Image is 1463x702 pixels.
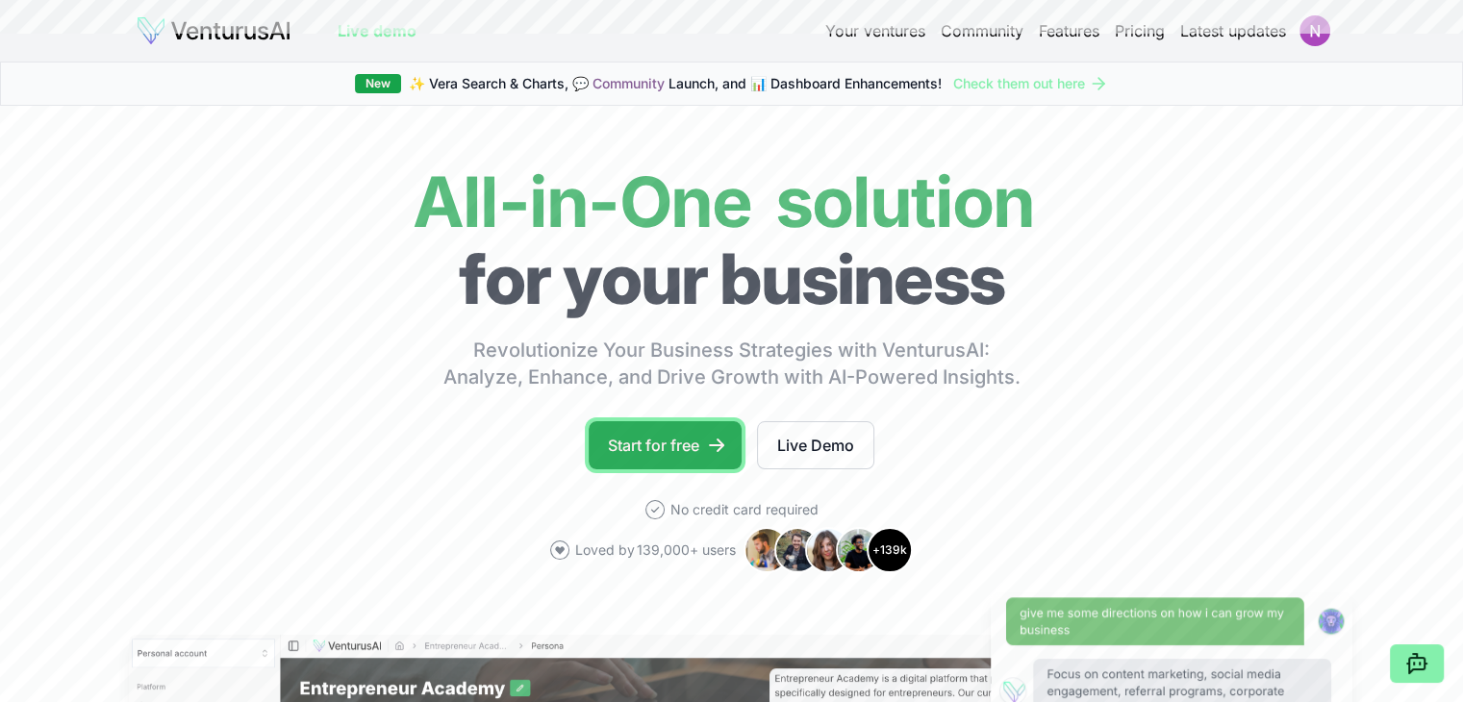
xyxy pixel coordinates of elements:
div: New [355,74,401,93]
span: ✨ Vera Search & Charts, 💬 Launch, and 📊 Dashboard Enhancements! [409,74,942,93]
img: Avatar 2 [774,527,820,573]
a: Live Demo [757,421,874,469]
img: Avatar 4 [836,527,882,573]
a: Check them out here [953,74,1108,93]
img: Avatar 1 [744,527,790,573]
img: Avatar 3 [805,527,851,573]
a: Start for free [589,421,742,469]
a: Community [593,75,665,91]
